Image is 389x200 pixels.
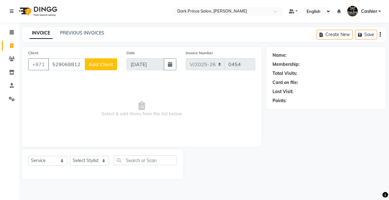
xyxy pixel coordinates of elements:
[347,6,358,17] img: Cashier
[29,28,53,39] a: INVOICE
[114,155,177,165] input: Search or Scan
[272,79,298,86] div: Card on file:
[317,30,353,39] button: Create New
[28,58,49,70] button: +971
[272,97,287,104] div: Points:
[16,3,59,20] img: logo
[272,61,300,68] div: Membership:
[28,78,255,140] span: Select & add items from the list below
[60,30,104,36] a: PREVIOUS INVOICES
[272,52,287,59] div: Name:
[361,8,377,15] span: Cashier
[28,50,38,56] label: Client
[48,58,85,70] input: Search by Name/Mobile/Email/Code
[186,50,213,56] label: Invoice Number
[272,70,297,77] div: Total Visits:
[272,88,293,95] div: Last Visit:
[89,61,113,67] span: Add Client
[127,50,135,56] label: Date
[355,30,377,39] button: Save
[85,58,117,70] button: Add Client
